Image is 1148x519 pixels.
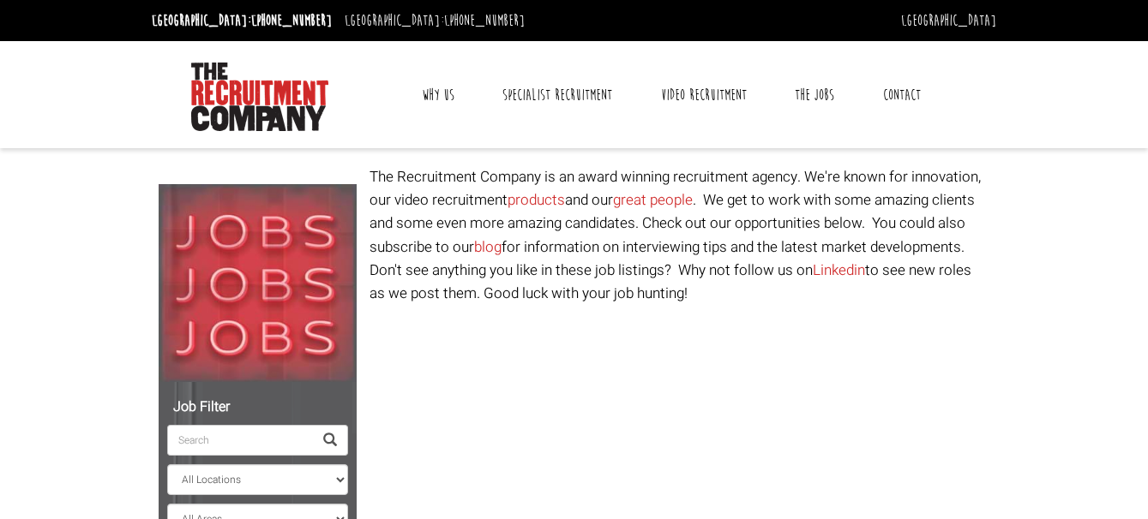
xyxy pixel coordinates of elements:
a: Contact [870,74,934,116]
a: products [508,189,565,211]
a: Why Us [409,74,467,116]
input: Search [167,425,313,456]
li: [GEOGRAPHIC_DATA]: [340,7,529,34]
a: [GEOGRAPHIC_DATA] [901,11,996,30]
a: blog [474,236,502,258]
img: Jobs, Jobs, Jobs [159,184,357,382]
a: [PHONE_NUMBER] [444,11,525,30]
h5: Job Filter [167,400,348,415]
a: The Jobs [782,74,847,116]
a: Video Recruitment [648,74,760,116]
li: [GEOGRAPHIC_DATA]: [147,7,336,34]
a: Linkedin [813,259,865,281]
a: great people [613,189,693,211]
a: Specialist Recruitment [490,74,625,116]
p: The Recruitment Company is an award winning recruitment agency. We're known for innovation, our v... [370,165,990,305]
img: The Recruitment Company [191,63,328,131]
a: [PHONE_NUMBER] [251,11,332,30]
